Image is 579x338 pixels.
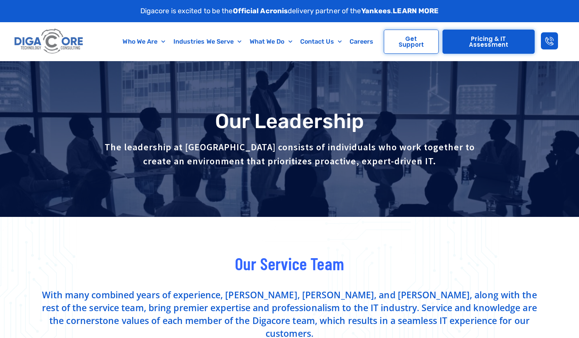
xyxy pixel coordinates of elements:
[451,36,526,48] span: Pricing & IT Assessment
[443,30,534,54] a: Pricing & IT Assessment
[41,110,539,132] h1: Our Leadership
[393,7,439,15] a: LEARN MORE
[140,6,439,16] p: Digacore is excited to be the delivery partner of the .
[119,33,169,51] a: Who We Are
[170,33,246,51] a: Industries We Serve
[296,33,346,51] a: Contact Us
[233,7,288,15] strong: Official Acronis
[246,33,296,51] a: What We Do
[361,7,391,15] strong: Yankees
[12,26,86,57] img: Digacore logo 1
[392,36,431,48] span: Get Support
[384,30,439,54] a: Get Support
[116,33,380,51] nav: Menu
[235,253,344,274] span: Our Service Team
[103,140,476,168] p: The leadership at [GEOGRAPHIC_DATA] consists of individuals who work together to create an enviro...
[346,33,378,51] a: Careers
